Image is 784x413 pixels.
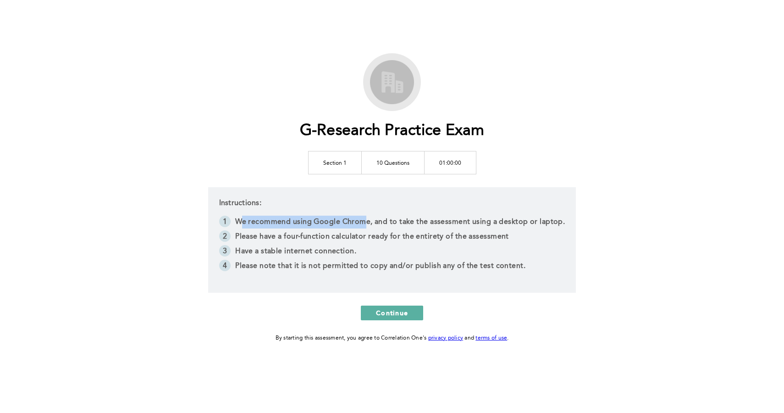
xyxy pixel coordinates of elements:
[208,187,576,293] div: Instructions:
[300,122,485,140] h1: G-Research Practice Exam
[428,335,464,341] a: privacy policy
[308,151,361,174] td: Section 1
[424,151,476,174] td: 01:00:00
[475,335,507,341] a: terms of use
[367,57,417,107] img: G-Research
[361,151,424,174] td: 10 Questions
[219,230,565,245] li: Please have a four-function calculator ready for the entirety of the assessment
[376,308,408,317] span: Continue
[219,260,565,274] li: Please note that it is not permitted to copy and/or publish any of the test content.
[276,333,509,343] div: By starting this assessment, you agree to Correlation One's and .
[219,245,565,260] li: Have a stable internet connection.
[361,306,423,320] button: Continue
[219,216,565,230] li: We recommend using Google Chrome, and to take the assessment using a desktop or laptop.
